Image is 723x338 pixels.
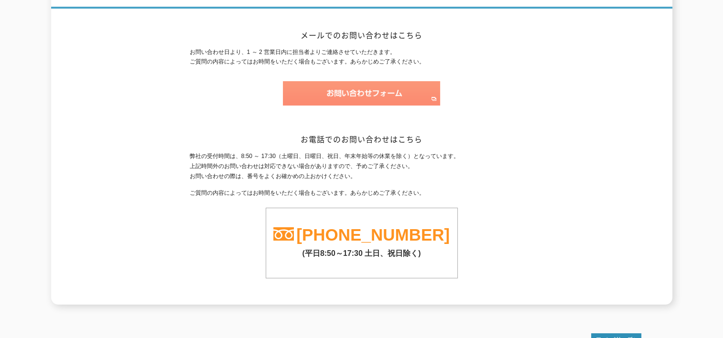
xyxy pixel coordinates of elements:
h2: メールでのお問い合わせはこちら [190,30,534,40]
img: お問い合わせフォーム [283,81,440,106]
a: お問い合わせフォーム [283,97,440,104]
a: [PHONE_NUMBER] [296,225,450,244]
p: 弊社の受付時間は、8:50 ～ 17:30（土曜日、日曜日、祝日、年末年始等の休業を除く）となっています。 上記時間外のお問い合わせは対応できない場合がありますので、予めご了承ください。 お問い... [190,151,534,181]
p: お問い合わせ日より、1 ～ 2 営業日内に担当者よりご連絡させていただきます。 ご質問の内容によってはお時間をいただく場合もございます。あらかじめご了承ください。 [190,47,534,67]
p: ご質問の内容によってはお時間をいただく場合もございます。あらかじめご了承ください。 [190,188,534,198]
h2: お電話でのお問い合わせはこちら [190,134,534,144]
p: (平日8:50～17:30 土日、祝日除く) [266,244,457,259]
